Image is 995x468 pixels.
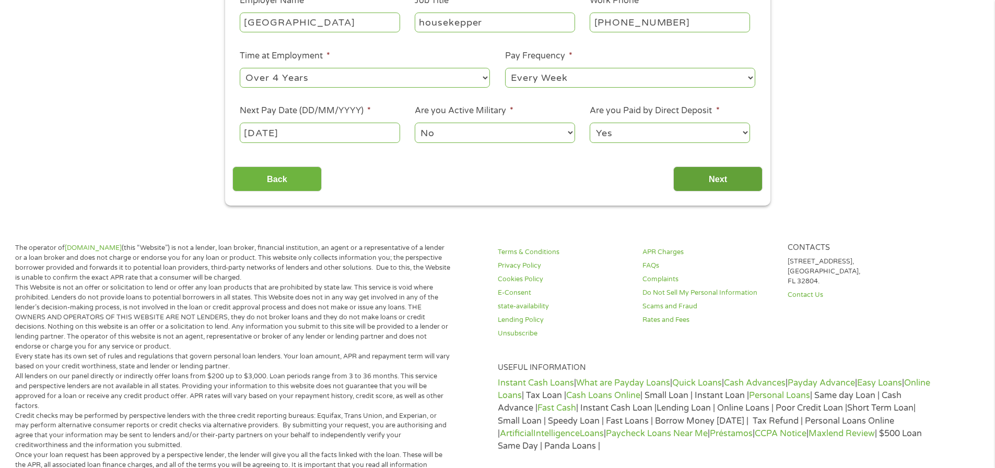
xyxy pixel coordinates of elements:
[788,243,933,253] h4: Contacts
[788,378,855,388] a: Payday Advance
[606,428,708,439] a: Paycheck Loans Near Me
[710,428,753,439] a: Préstamos
[500,428,533,439] a: Artificial
[498,274,643,284] a: Cookies Policy
[857,378,902,388] a: Easy Loans
[755,428,806,439] a: CCPA Notice
[642,274,788,284] a: Complaints
[240,123,400,142] input: ---Click Here for Calendar ---
[642,288,788,298] a: Do Not Sell My Personal Information
[642,302,788,311] a: Scams and Fraud
[415,13,575,32] input: Cashier
[566,390,640,401] a: Cash Loans Online
[590,13,750,32] input: (231) 754-4010
[580,428,604,439] a: Loans
[498,363,933,373] h4: Useful Information
[673,166,763,192] input: Next
[415,105,513,116] label: Are you Active Military
[749,390,810,401] a: Personal Loans
[65,244,122,252] a: [DOMAIN_NAME]
[15,243,451,283] p: The operator of (this “Website”) is not a lender, loan broker, financial institution, an agent or...
[642,247,788,257] a: APR Charges
[788,257,933,286] p: [STREET_ADDRESS], [GEOGRAPHIC_DATA], FL 32804.
[537,403,576,413] a: Fast Cash
[533,428,580,439] a: Intelligence
[498,377,933,453] p: | | | | | | | Tax Loan | | Small Loan | Instant Loan | | Same day Loan | Cash Advance | | Instant...
[15,371,451,411] p: All lenders on our panel directly or indirectly offer loans from $200 up to $3,000. Loan periods ...
[498,378,574,388] a: Instant Cash Loans
[15,352,451,371] p: Every state has its own set of rules and regulations that govern personal loan lenders. Your loan...
[505,51,572,62] label: Pay Frequency
[724,378,786,388] a: Cash Advances
[240,105,371,116] label: Next Pay Date (DD/MM/YYYY)
[498,288,643,298] a: E-Consent
[642,261,788,271] a: FAQs
[498,315,643,325] a: Lending Policy
[498,261,643,271] a: Privacy Policy
[498,302,643,311] a: state-availability
[642,315,788,325] a: Rates and Fees
[590,105,719,116] label: Are you Paid by Direct Deposit
[15,283,451,352] p: This Website is not an offer or solicitation to lend or offer any loan products that are prohibit...
[232,166,322,192] input: Back
[788,290,933,300] a: Contact Us
[809,428,875,439] a: Maxlend Review
[576,378,670,388] a: What are Payday Loans
[240,51,330,62] label: Time at Employment
[240,13,400,32] input: Walmart
[498,247,643,257] a: Terms & Conditions
[498,329,643,339] a: Unsubscribe
[15,411,451,451] p: Credit checks may be performed by perspective lenders with the three credit reporting bureaus: Eq...
[672,378,722,388] a: Quick Loans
